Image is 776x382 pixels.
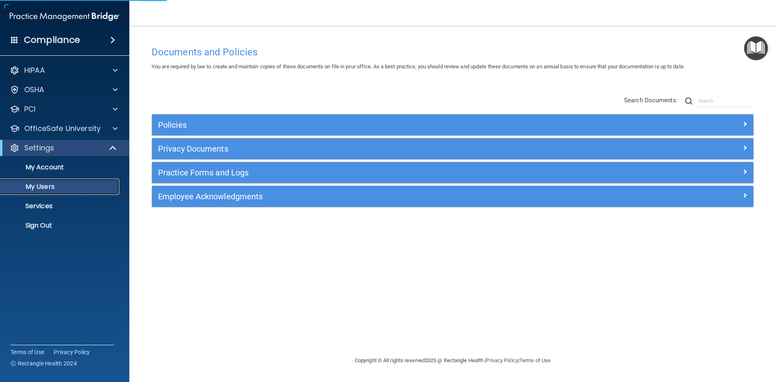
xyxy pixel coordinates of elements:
[158,168,597,177] h5: Practice Forms and Logs
[744,36,768,60] button: Open Resource Center
[636,325,766,357] iframe: Drift Widget Chat Controller
[10,85,118,95] a: OSHA
[24,143,54,153] p: Settings
[5,222,116,230] p: Sign Out
[54,348,90,356] a: Privacy Policy
[698,95,754,107] input: Search
[305,348,600,374] div: Copyright © All rights reserved 2025 @ Rectangle Health | |
[10,143,117,153] a: Settings
[24,65,45,75] p: HIPAA
[486,357,518,363] a: Privacy Policy
[152,63,685,70] span: You are required by law to create and maintain copies of these documents on file in your office. ...
[519,357,550,363] a: Terms of Use
[24,34,80,46] h4: Compliance
[158,120,597,129] h5: Policies
[24,124,101,133] p: OfficeSafe University
[685,97,692,105] img: ic-search.3b580494.png
[11,348,44,356] a: Terms of Use
[158,118,747,131] a: Policies
[5,202,116,210] p: Services
[158,190,747,203] a: Employee Acknowledgments
[10,104,118,114] a: PCI
[152,47,754,57] h4: Documents and Policies
[158,192,597,201] h5: Employee Acknowledgments
[10,124,118,133] a: OfficeSafe University
[624,97,678,104] span: Search Documents:
[10,8,120,25] img: PMB logo
[10,65,118,75] a: HIPAA
[24,104,36,114] p: PCI
[24,85,44,95] p: OSHA
[158,166,747,179] a: Practice Forms and Logs
[11,359,77,367] span: Ⓒ Rectangle Health 2024
[5,183,116,191] p: My Users
[5,163,116,171] p: My Account
[158,142,747,155] a: Privacy Documents
[158,144,597,153] h5: Privacy Documents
